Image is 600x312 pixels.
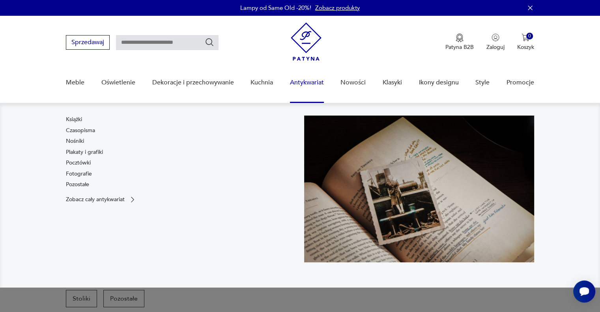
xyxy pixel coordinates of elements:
a: Fotografie [66,170,92,178]
a: Zobacz produkty [315,4,360,12]
img: Patyna - sklep z meblami i dekoracjami vintage [291,22,321,61]
a: Kuchnia [250,67,273,98]
p: Patyna B2B [445,43,474,51]
button: Patyna B2B [445,34,474,51]
a: Zobacz cały antykwariat [66,196,136,204]
p: Koszyk [517,43,534,51]
button: Sprzedawaj [66,35,110,50]
img: Ikona medalu [456,34,464,42]
button: 0Koszyk [517,34,534,51]
a: Pozostałe [66,181,89,189]
a: Meble [66,67,84,98]
div: 0 [526,33,533,39]
a: Klasyki [383,67,402,98]
button: Zaloguj [486,34,505,51]
a: Promocje [507,67,534,98]
a: Czasopisma [66,127,95,135]
img: c8a9187830f37f141118a59c8d49ce82.jpg [304,116,534,262]
a: Pocztówki [66,159,91,167]
img: Ikona koszyka [521,34,529,41]
a: Ikony designu [419,67,458,98]
a: Antykwariat [290,67,324,98]
p: Zaloguj [486,43,505,51]
p: Zobacz cały antykwariat [66,197,125,202]
p: Lampy od Same Old -20%! [240,4,311,12]
button: Szukaj [205,37,214,47]
a: Dekoracje i przechowywanie [152,67,234,98]
a: Nośniki [66,137,84,145]
a: Książki [66,116,82,123]
a: Style [475,67,490,98]
a: Ikona medaluPatyna B2B [445,34,474,51]
a: Plakaty i grafiki [66,148,103,156]
a: Oświetlenie [101,67,135,98]
a: Sprzedawaj [66,40,110,46]
iframe: Smartsupp widget button [573,280,595,303]
img: Ikonka użytkownika [492,34,499,41]
a: Nowości [340,67,366,98]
